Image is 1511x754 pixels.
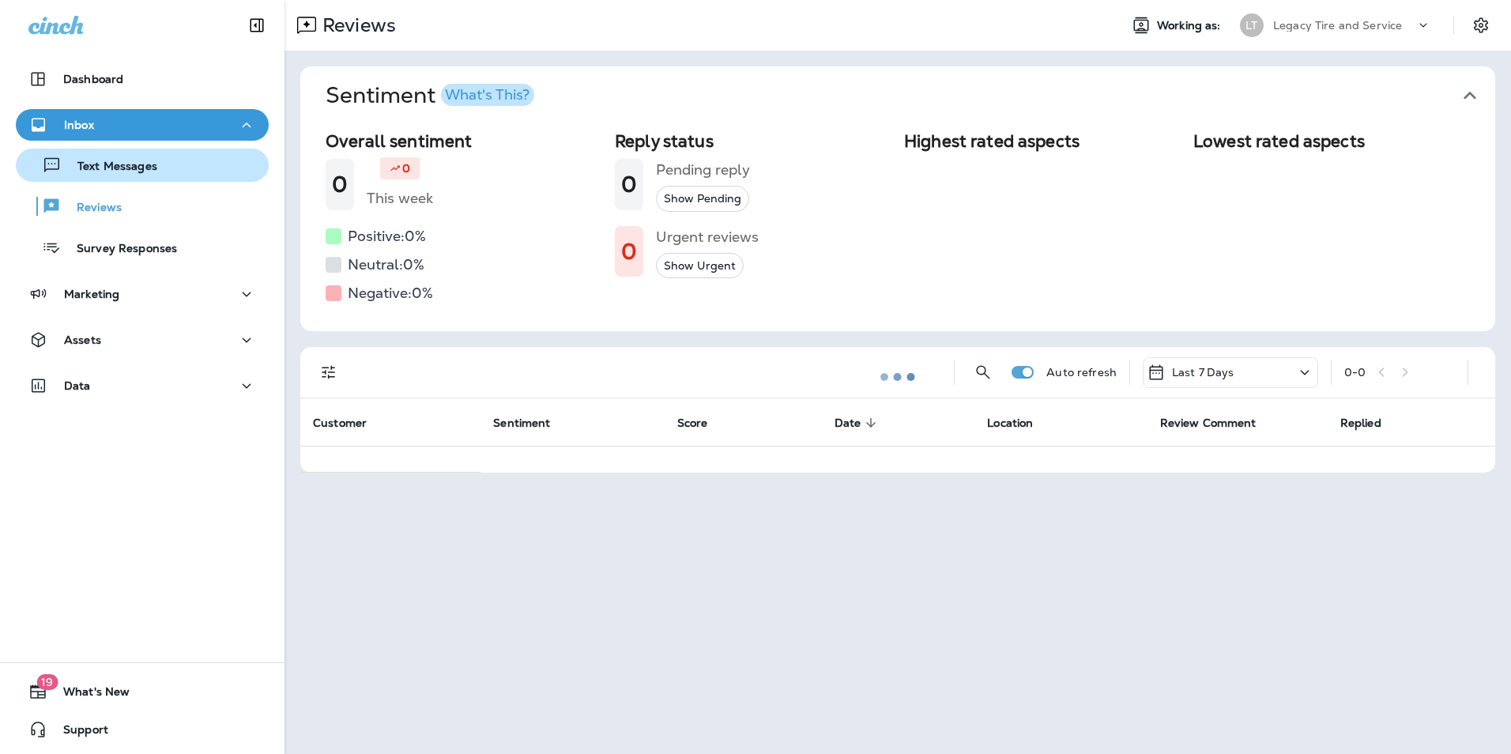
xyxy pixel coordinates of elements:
p: Inbox [64,119,94,131]
p: Assets [64,334,101,346]
button: Collapse Sidebar [235,9,279,41]
button: 19What's New [16,676,269,707]
p: Data [64,379,91,392]
button: Assets [16,324,269,356]
button: Dashboard [16,63,269,95]
button: Text Messages [16,149,269,182]
button: Data [16,370,269,402]
button: Inbox [16,109,269,141]
p: Dashboard [63,73,123,85]
button: Reviews [16,190,269,223]
button: Support [16,714,269,745]
p: Marketing [64,288,119,300]
span: 19 [36,674,58,690]
p: Survey Responses [61,242,177,257]
span: Support [47,723,108,742]
button: Survey Responses [16,231,269,264]
p: Text Messages [62,160,157,175]
button: Marketing [16,278,269,310]
p: Reviews [61,201,122,216]
span: What's New [47,685,130,704]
